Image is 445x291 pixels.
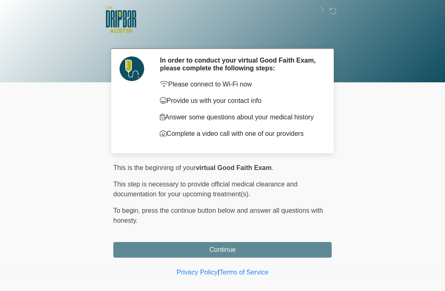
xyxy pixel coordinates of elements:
span: To begin, [113,207,142,214]
p: Provide us with your contact info [160,96,319,106]
button: Continue [113,242,332,258]
span: This step is necessary to provide official medical clearance and documentation for your upcoming ... [113,181,297,198]
a: | [218,269,219,276]
p: Please connect to Wi-Fi now [160,79,319,89]
span: This is the beginning of your [113,164,196,171]
img: Agent Avatar [119,56,144,81]
span: press the continue button below and answer all questions with honesty. [113,207,323,224]
p: Complete a video call with one of our providers [160,129,319,139]
span: . [272,164,273,171]
a: Terms of Service [219,269,268,276]
p: Answer some questions about your medical history [160,112,319,122]
img: The DRIPBaR - Austin The Domain Logo [105,6,136,33]
a: Privacy Policy [177,269,218,276]
h2: In order to conduct your virtual Good Faith Exam, please complete the following steps: [160,56,319,72]
strong: virtual Good Faith Exam [196,164,272,171]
